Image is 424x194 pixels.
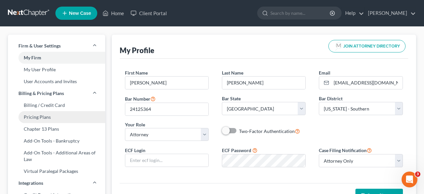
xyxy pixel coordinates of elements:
a: Client Portal [127,7,170,19]
a: Integrations [8,177,105,189]
label: Bar State [222,95,241,102]
label: ECF Login [125,147,145,154]
a: Help [342,7,364,19]
a: Add-On Tools - Additional Areas of Law [8,147,105,165]
div: My Profile [120,46,154,55]
a: Billing / Credit Card [8,99,105,111]
a: Add-On Tools - Bankruptcy [8,135,105,147]
button: JOIN ATTORNEY DIRECTORY [328,40,406,52]
img: modern-attorney-logo-488310dd42d0e56951fffe13e3ed90e038bc441dd813d23dff0c9337a977f38e.png [334,42,343,51]
input: Enter email... [331,77,402,89]
a: My User Profile [8,64,105,76]
span: Two-Factor Authentication [239,128,295,134]
input: Enter last name... [222,77,305,89]
label: Bar Number [125,95,156,103]
a: [PERSON_NAME] [365,7,416,19]
label: Bar District [319,95,343,102]
a: User Accounts and Invites [8,76,105,87]
a: Firm & User Settings [8,40,105,52]
a: My Firm [8,52,105,64]
span: New Case [69,11,91,16]
a: Virtual Paralegal Packages [8,165,105,177]
span: Billing & Pricing Plans [18,90,64,97]
label: ECF Password [222,147,251,154]
a: Home [99,7,127,19]
a: Pricing Plans [8,111,105,123]
a: Chapter 13 Plans [8,123,105,135]
input: # [125,103,208,115]
span: Last Name [222,70,243,76]
input: Enter first name... [125,77,208,89]
span: Firm & User Settings [18,43,61,49]
span: Your Role [125,122,145,127]
span: Email [319,70,330,76]
span: Integrations [18,180,43,186]
input: Enter ecf login... [125,154,208,167]
label: Case Filing Notification [319,146,372,154]
span: First Name [125,70,148,76]
a: Billing & Pricing Plans [8,87,105,99]
span: 3 [415,172,420,177]
iframe: Intercom live chat [402,172,417,187]
span: JOIN ATTORNEY DIRECTORY [343,44,400,48]
input: Search by name... [270,7,331,19]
